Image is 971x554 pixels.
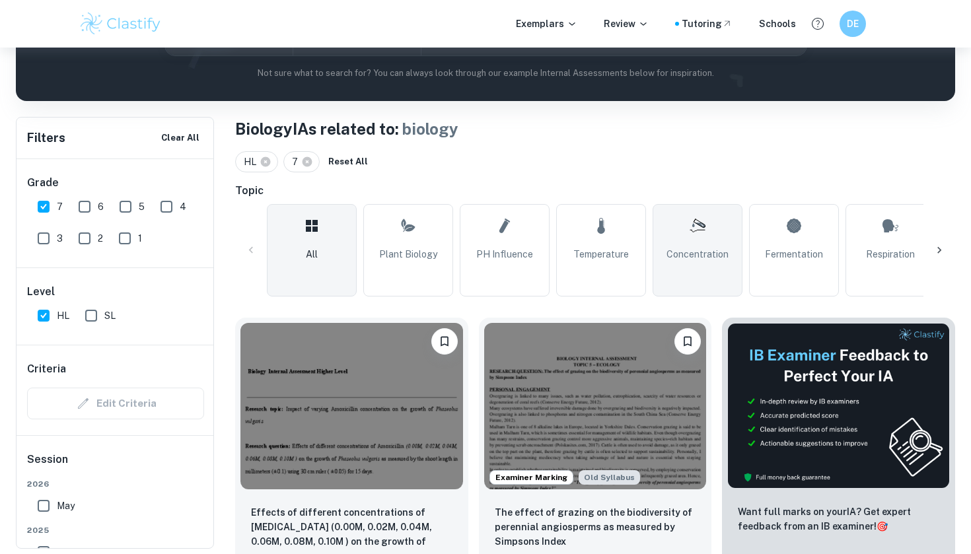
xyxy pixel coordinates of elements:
[26,67,945,80] p: Not sure what to search for? You can always look through our example Internal Assessments below f...
[495,505,696,549] p: The effect of grazing on the biodiversity of perennial angiosperms as measured by Simpsons Index
[283,151,320,172] div: 7
[235,183,955,199] h6: Topic
[139,199,145,214] span: 5
[674,328,701,355] button: Bookmark
[604,17,649,31] p: Review
[235,117,955,141] h1: Biology IAs related to:
[79,11,162,37] img: Clastify logo
[431,328,458,355] button: Bookmark
[573,247,629,261] span: Temperature
[402,120,458,138] span: biology
[98,231,103,246] span: 2
[27,175,204,191] h6: Grade
[57,231,63,246] span: 3
[727,323,950,489] img: Thumbnail
[579,470,640,485] span: Old Syllabus
[98,199,104,214] span: 6
[27,284,204,300] h6: Level
[476,247,533,261] span: pH Influence
[240,323,463,489] img: Biology IA example thumbnail: Effects of different concentrations of A
[379,247,437,261] span: Plant Biology
[666,247,729,261] span: Concentration
[158,128,203,148] button: Clear All
[57,308,69,323] span: HL
[877,521,888,532] span: 🎯
[27,478,204,490] span: 2026
[759,17,796,31] a: Schools
[180,199,186,214] span: 4
[484,323,707,489] img: Biology IA example thumbnail: The effect of grazing on the biodiversit
[104,308,116,323] span: SL
[235,151,278,172] div: HL
[490,471,573,483] span: Examiner Marking
[807,13,829,35] button: Help and Feedback
[325,152,371,172] button: Reset All
[251,505,452,550] p: Effects of different concentrations of Amoxicillin (0.00M, 0.02M, 0.04M, 0.06M, 0.08M, 0.10M ) on...
[845,17,861,31] h6: DE
[840,11,866,37] button: DE
[866,247,915,261] span: Respiration
[57,199,63,214] span: 7
[292,155,304,169] span: 7
[27,361,66,377] h6: Criteria
[57,499,75,513] span: May
[306,247,318,261] span: All
[516,17,577,31] p: Exemplars
[765,247,823,261] span: Fermentation
[579,470,640,485] div: Starting from the May 2025 session, the Biology IA requirements have changed. It's OK to refer to...
[138,231,142,246] span: 1
[27,129,65,147] h6: Filters
[738,504,939,534] p: Want full marks on your IA ? Get expert feedback from an IB examiner!
[27,388,204,419] div: Criteria filters are unavailable when searching by topic
[682,17,733,31] a: Tutoring
[244,155,262,169] span: HL
[27,452,204,478] h6: Session
[27,524,204,536] span: 2025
